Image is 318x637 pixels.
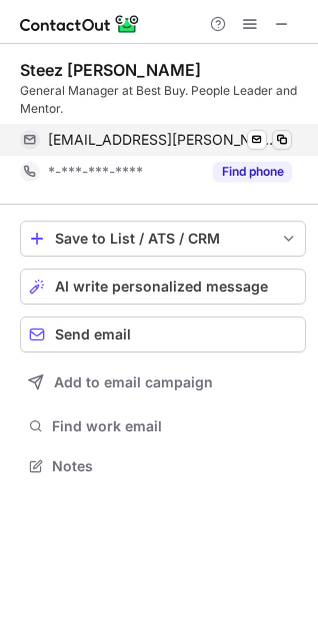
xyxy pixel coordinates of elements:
div: Steez [PERSON_NAME] [20,60,201,80]
button: Reveal Button [213,162,292,182]
span: [EMAIL_ADDRESS][PERSON_NAME][DOMAIN_NAME] [48,131,277,149]
span: Send email [55,326,131,342]
span: Notes [52,457,298,475]
div: General Manager at Best Buy. People Leader and Mentor. [20,82,306,118]
div: Save to List / ATS / CRM [55,231,271,247]
span: AI write personalized message [55,279,268,295]
button: Find work email [20,412,306,440]
button: Add to email campaign [20,364,306,400]
span: Add to email campaign [54,374,213,390]
span: Find work email [52,417,298,435]
button: Send email [20,317,306,352]
button: save-profile-one-click [20,221,306,257]
img: ContactOut v5.3.10 [20,12,140,36]
button: AI write personalized message [20,269,306,305]
button: Notes [20,452,306,480]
